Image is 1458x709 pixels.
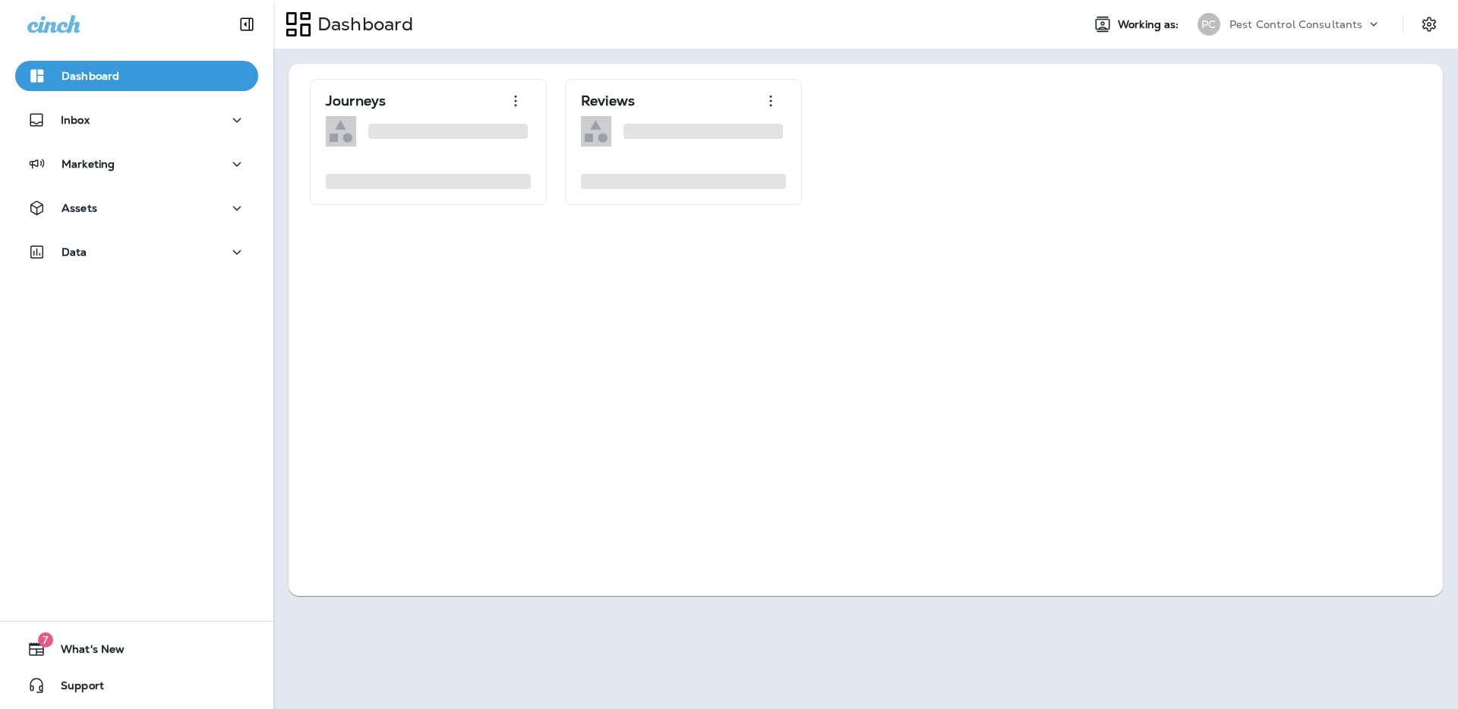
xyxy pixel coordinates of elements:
[1118,18,1182,31] span: Working as:
[62,70,119,82] p: Dashboard
[15,237,258,267] button: Data
[38,632,53,648] span: 7
[62,202,97,214] p: Assets
[15,193,258,223] button: Assets
[311,13,413,36] p: Dashboard
[15,61,258,91] button: Dashboard
[1198,13,1220,36] div: PC
[61,114,90,126] p: Inbox
[46,643,125,661] span: What's New
[1229,18,1362,30] p: Pest Control Consultants
[581,93,635,109] p: Reviews
[15,670,258,701] button: Support
[1415,11,1443,38] button: Settings
[62,246,87,258] p: Data
[15,634,258,664] button: 7What's New
[15,105,258,135] button: Inbox
[46,679,104,698] span: Support
[326,93,386,109] p: Journeys
[15,149,258,179] button: Marketing
[226,9,268,39] button: Collapse Sidebar
[62,158,115,170] p: Marketing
